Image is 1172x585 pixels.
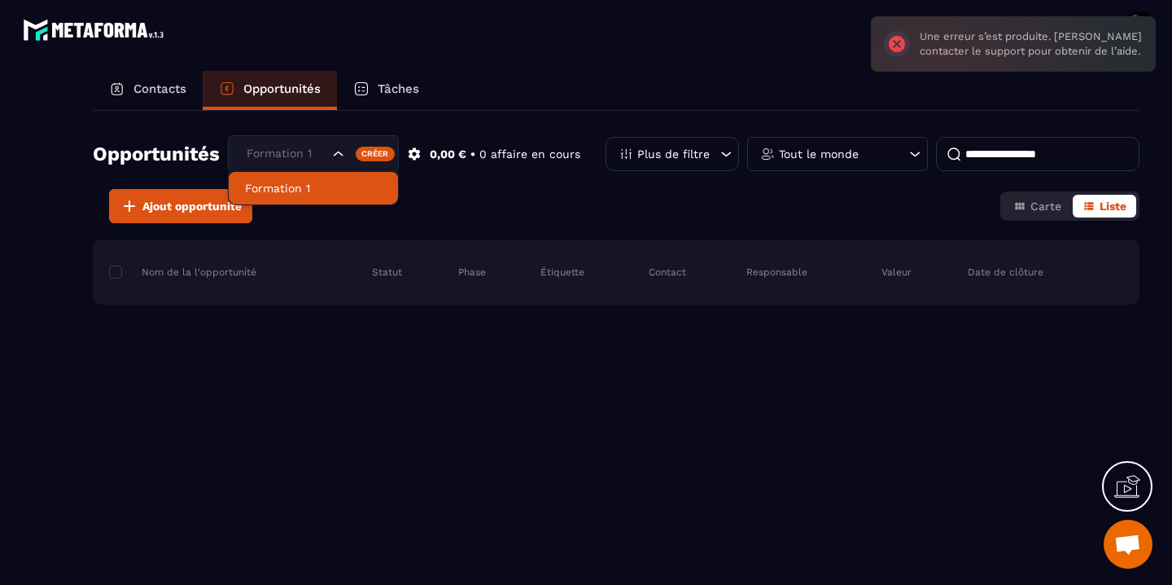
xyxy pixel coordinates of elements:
p: Opportunités [243,81,321,96]
p: Étiquette [540,266,584,279]
img: logo [23,15,169,45]
p: Valeur [881,266,912,279]
div: Ouvrir le chat [1104,520,1152,569]
h2: Opportunités [93,138,220,170]
p: Phase [458,266,486,279]
div: Créer [356,147,396,161]
div: Search for option [228,135,399,173]
p: Statut [372,266,402,279]
p: Plus de filtre [637,148,710,160]
p: Date de clôture [968,266,1043,279]
span: Ajout opportunité [142,198,242,214]
a: Opportunités [203,71,337,110]
p: Contact [649,266,686,279]
button: Liste [1073,195,1136,218]
span: Liste [1100,200,1126,213]
p: Formation 1 [245,180,382,196]
p: Responsable [746,266,807,279]
p: Contacts [133,81,186,96]
button: Carte [1004,195,1071,218]
p: 0,00 € [430,147,466,162]
p: • [470,147,475,162]
p: 0 affaire en cours [479,147,580,162]
p: Nom de la l'opportunité [109,266,256,279]
span: Carte [1030,200,1061,213]
button: Ajout opportunité [109,189,252,223]
a: Contacts [93,71,203,110]
p: Tâches [378,81,419,96]
input: Search for option [243,145,329,163]
a: Tâches [337,71,435,110]
p: Tout le monde [779,148,859,160]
